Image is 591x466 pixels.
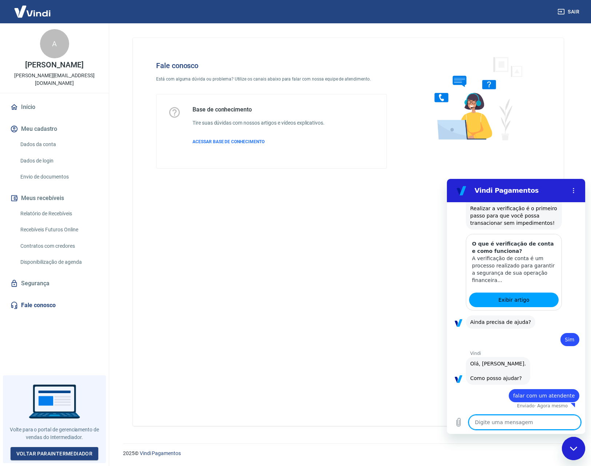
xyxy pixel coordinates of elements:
span: ACESSAR BASE DE CONHECIMENTO [193,139,265,144]
div: A [40,29,69,58]
a: Dados da conta [17,137,100,152]
a: Relatório de Recebíveis [17,206,100,221]
p: 2025 © [123,450,574,457]
iframe: Botão para abrir a janela de mensagens, conversa em andamento [562,437,585,460]
a: Contratos com credores [17,239,100,254]
button: Meus recebíveis [9,190,100,206]
a: Disponibilização de agenda [17,255,100,270]
iframe: Janela de mensagens [447,179,585,434]
a: Voltar paraIntermediador [11,447,99,461]
a: Vindi Pagamentos [140,450,181,456]
a: Segurança [9,275,100,291]
a: Envio de documentos [17,169,100,184]
h4: Fale conosco [156,61,387,70]
img: Vindi [9,0,56,23]
a: ACESSAR BASE DE CONHECIMENTO [193,138,325,145]
h5: Base de conhecimento [193,106,325,113]
p: [PERSON_NAME][EMAIL_ADDRESS][DOMAIN_NAME] [6,72,103,87]
a: Recebíveis Futuros Online [17,222,100,237]
p: [PERSON_NAME] [25,61,83,69]
a: Fale conosco [9,297,100,313]
img: Fale conosco [420,50,531,147]
a: Início [9,99,100,115]
p: Está com alguma dúvida ou problema? Utilize os canais abaixo para falar com nossa equipe de atend... [156,76,387,82]
button: Sair [556,5,582,19]
button: Meu cadastro [9,121,100,137]
h6: Tire suas dúvidas com nossos artigos e vídeos explicativos. [193,119,325,127]
a: Dados de login [17,153,100,168]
